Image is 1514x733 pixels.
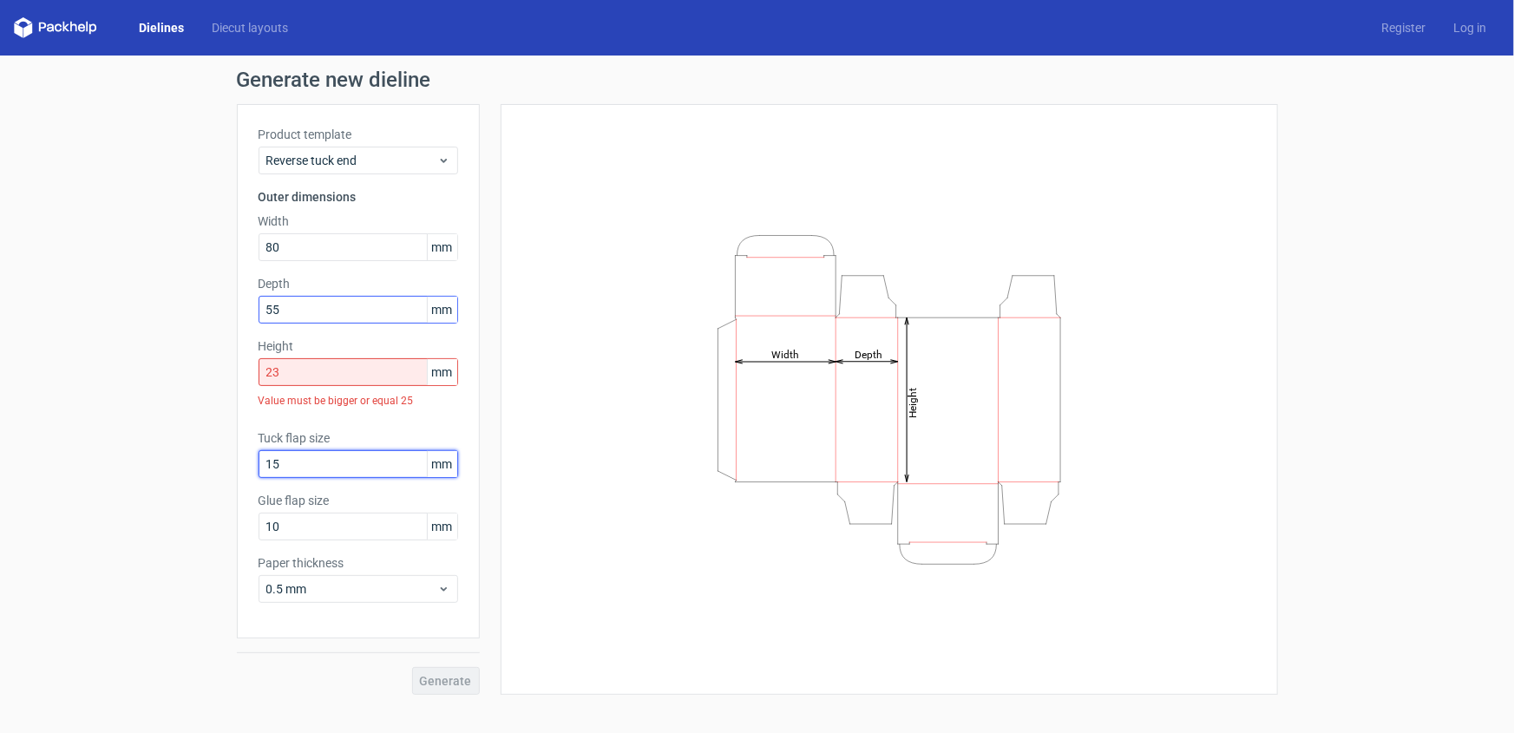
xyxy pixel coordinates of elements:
span: 0.5 mm [266,580,437,598]
div: Value must be bigger or equal 25 [259,386,458,416]
label: Height [259,337,458,355]
a: Dielines [125,19,198,36]
a: Register [1367,19,1439,36]
label: Product template [259,126,458,143]
tspan: Height [906,388,918,418]
h1: Generate new dieline [237,69,1278,90]
span: mm [427,514,457,540]
label: Glue flap size [259,492,458,509]
label: Tuck flap size [259,429,458,447]
span: mm [427,234,457,260]
tspan: Width [770,348,798,360]
span: mm [427,451,457,477]
span: Reverse tuck end [266,152,437,169]
a: Diecut layouts [198,19,302,36]
tspan: Depth [854,348,882,360]
label: Paper thickness [259,554,458,572]
label: Width [259,213,458,230]
span: mm [427,297,457,323]
h3: Outer dimensions [259,188,458,206]
a: Log in [1439,19,1500,36]
label: Depth [259,275,458,292]
span: mm [427,359,457,385]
